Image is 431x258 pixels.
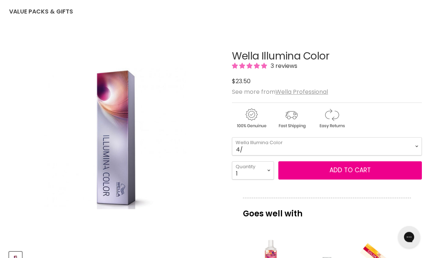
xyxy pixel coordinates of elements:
[9,33,222,245] div: Wella Illumina Color image. Click or Scroll to Zoom.
[275,88,328,96] a: Wella Professional
[232,51,422,62] h1: Wella Illumina Color
[232,88,328,96] span: See more from
[268,62,297,70] span: 3 reviews
[243,198,411,222] p: Goes well with
[232,62,268,70] span: 5.00 stars
[329,166,371,175] span: Add to cart
[4,4,79,20] a: Value Packs & Gifts
[232,108,271,130] img: genuine.gif
[394,224,424,251] iframe: Gorgias live chat messenger
[272,108,311,130] img: shipping.gif
[278,162,422,180] button: Add to cart
[232,77,251,86] span: $23.50
[232,162,274,180] select: Quantity
[45,33,186,245] img: Wella Illumina Color
[312,108,351,130] img: returns.gif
